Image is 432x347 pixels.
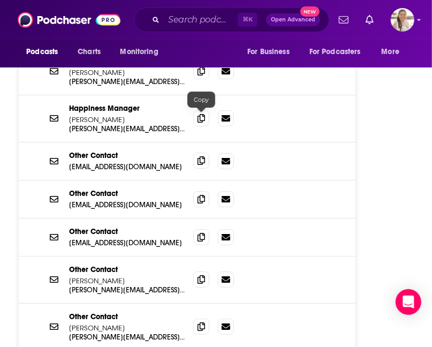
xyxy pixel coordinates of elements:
[391,8,414,32] span: Logged in as acquavie
[120,44,158,59] span: Monitoring
[382,44,400,59] span: More
[69,227,185,236] p: Other Contact
[69,200,185,209] p: [EMAIL_ADDRESS][DOMAIN_NAME]
[335,11,353,29] a: Show notifications dropdown
[271,17,315,22] span: Open Advanced
[361,11,378,29] a: Show notifications dropdown
[69,323,185,333] p: [PERSON_NAME]
[69,124,185,133] p: [PERSON_NAME][EMAIL_ADDRESS][DOMAIN_NAME]
[300,6,320,17] span: New
[69,276,185,285] p: [PERSON_NAME]
[309,44,361,59] span: For Podcasters
[134,7,329,32] div: Search podcasts, credits, & more...
[238,13,257,27] span: ⌘ K
[374,42,413,62] button: open menu
[69,238,185,247] p: [EMAIL_ADDRESS][DOMAIN_NAME]
[266,13,320,26] button: Open AdvancedNew
[69,312,185,321] p: Other Contact
[302,42,376,62] button: open menu
[240,42,303,62] button: open menu
[69,77,185,86] p: [PERSON_NAME][EMAIL_ADDRESS][DOMAIN_NAME]
[69,265,185,274] p: Other Contact
[78,44,101,59] span: Charts
[69,104,185,113] p: Happiness Manager
[69,333,185,342] p: [PERSON_NAME][EMAIL_ADDRESS][DOMAIN_NAME]
[69,68,185,77] p: [PERSON_NAME]
[69,162,185,171] p: [EMAIL_ADDRESS][DOMAIN_NAME]
[396,289,421,315] div: Open Intercom Messenger
[69,115,185,124] p: [PERSON_NAME]
[26,44,58,59] span: Podcasts
[69,189,185,198] p: Other Contact
[247,44,290,59] span: For Business
[19,42,72,62] button: open menu
[187,92,215,108] div: Copy
[112,42,172,62] button: open menu
[164,11,238,28] input: Search podcasts, credits, & more...
[391,8,414,32] button: Show profile menu
[71,42,107,62] a: Charts
[69,285,185,295] p: [PERSON_NAME][EMAIL_ADDRESS][DOMAIN_NAME]
[18,10,120,30] img: Podchaser - Follow, Share and Rate Podcasts
[69,151,185,160] p: Other Contact
[391,8,414,32] img: User Profile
